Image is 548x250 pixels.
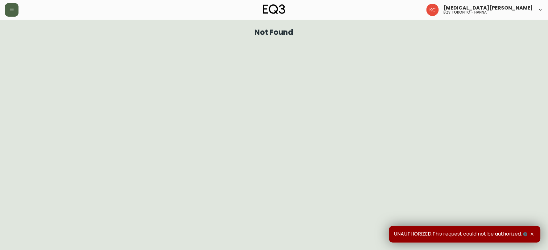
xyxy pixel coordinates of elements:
img: logo [263,4,286,14]
span: [MEDICAL_DATA][PERSON_NAME] [444,6,533,10]
img: 6487344ffbf0e7f3b216948508909409 [426,4,439,16]
h1: Not Found [254,30,294,35]
h5: eq3 toronto - hanna [444,10,487,14]
span: UNAUTHORIZED:This request could not be authorized. [394,231,529,238]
